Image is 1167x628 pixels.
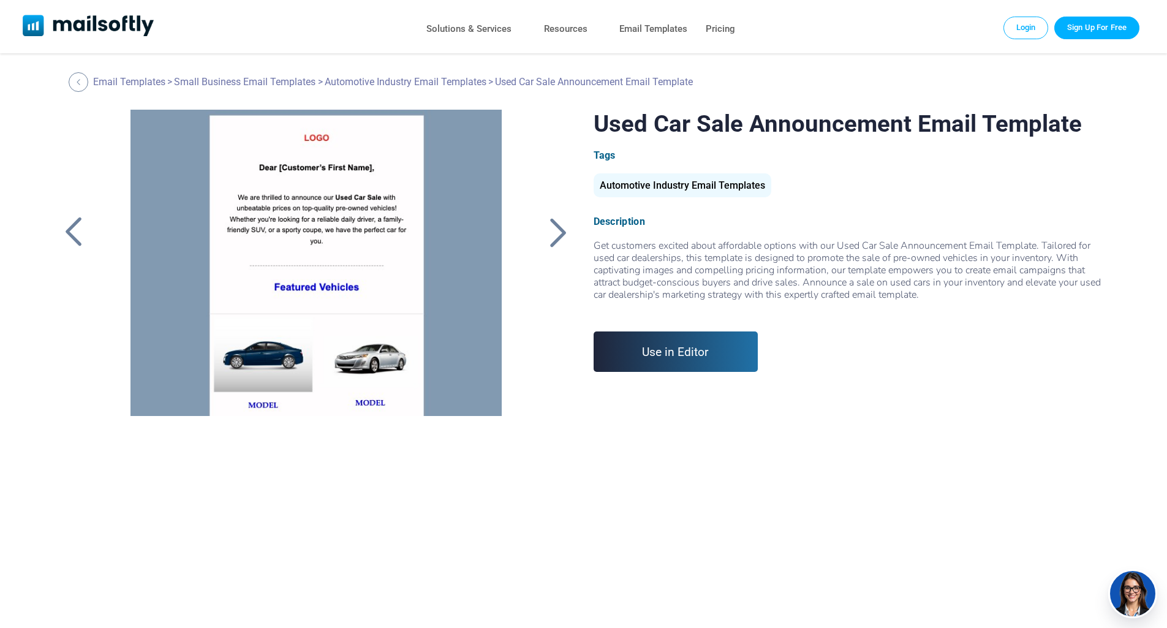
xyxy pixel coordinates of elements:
[69,72,91,92] a: Back
[594,149,1109,161] div: Tags
[594,216,1109,227] div: Description
[1054,17,1139,39] a: Trial
[594,239,1109,313] span: Get customers excited about affordable options with our Used Car Sale Announcement Email Template...
[110,110,522,416] a: Used Car Sale Announcement Email Template
[23,15,154,39] a: Mailsoftly
[1003,17,1049,39] a: Login
[619,20,687,38] a: Email Templates
[594,331,758,372] a: Use in Editor
[174,76,315,88] a: Small Business Email Templates
[594,110,1109,137] h1: Used Car Sale Announcement Email Template
[594,184,771,190] a: Automotive Industry Email Templates
[543,216,574,248] a: Back
[325,76,486,88] a: Automotive Industry Email Templates
[58,216,89,248] a: Back
[544,20,587,38] a: Resources
[426,20,512,38] a: Solutions & Services
[93,76,165,88] a: Email Templates
[706,20,735,38] a: Pricing
[594,173,771,197] div: Automotive Industry Email Templates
